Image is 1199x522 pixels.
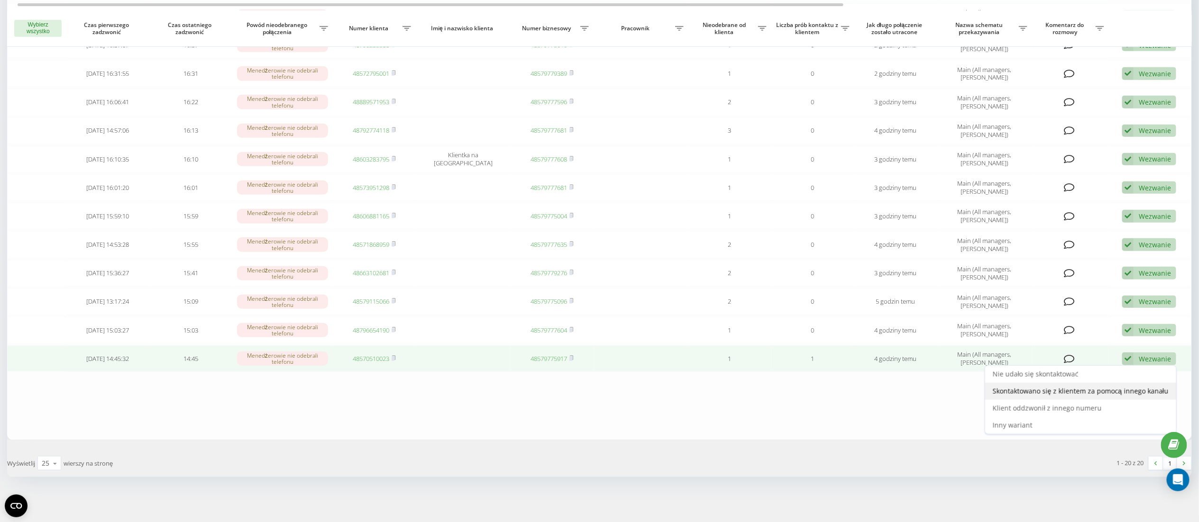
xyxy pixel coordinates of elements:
td: Main (All managers, [PERSON_NAME]) [937,174,1032,201]
td: 0 [771,288,854,315]
div: Wezwanie [1139,297,1171,306]
td: Main (All managers, [PERSON_NAME]) [937,203,1032,229]
div: Wezwanie [1139,212,1171,221]
td: 4 godziny temu [854,117,937,144]
a: 1 [1163,457,1177,470]
div: Wezwanie [1139,69,1171,78]
a: 48579115066 [353,297,389,306]
td: [DATE] 14:45:32 [66,345,149,372]
td: Main (All managers, [PERSON_NAME]) [937,231,1032,258]
a: 48579775004 [531,212,567,220]
button: Wybierz wszystko [14,20,62,37]
a: 48579777608 [531,155,567,163]
td: Klientka na [GEOGRAPHIC_DATA] [416,146,511,172]
td: 15:41 [149,260,232,287]
div: Menedżerowie nie odebrali telefonu [237,180,328,195]
td: [DATE] 14:57:06 [66,117,149,144]
td: 0 [771,317,854,343]
div: Wezwanie [1139,183,1171,192]
div: 1 - 20 z 20 [1117,458,1144,468]
td: 16:22 [149,89,232,115]
a: 48606881165 [353,212,389,220]
div: Wezwanie [1139,240,1171,249]
a: 48579775096 [531,297,567,306]
td: 4 godziny temu [854,317,937,343]
td: 1 [771,345,854,372]
span: Inny wariant [993,421,1033,430]
a: 48579777681 [531,126,567,135]
td: 1 [688,146,771,172]
td: 3 godziny temu [854,146,937,172]
span: Pracownik [598,25,675,32]
td: 4 godziny temu [854,345,937,372]
span: Skontaktowano się z klientem za pomocą innego kanału [993,387,1169,396]
td: Main (All managers, [PERSON_NAME]) [937,345,1032,372]
a: 48579779389 [531,69,567,78]
td: [DATE] 16:06:41 [66,89,149,115]
td: 15:59 [149,203,232,229]
a: 48796654190 [353,326,389,334]
a: 48579777596 [531,98,567,106]
a: 48579777604 [531,326,567,334]
span: Numer klienta [338,25,403,32]
div: Menedżerowie nie odebrali telefonu [237,237,328,252]
span: Liczba prób kontaktu z klientem [776,21,841,36]
td: Main (All managers, [PERSON_NAME]) [937,260,1032,287]
td: [DATE] 15:59:10 [66,203,149,229]
td: [DATE] 15:03:27 [66,317,149,343]
span: Wyświetlij [7,459,35,468]
span: Klient oddzwonił z innego numeru [993,404,1102,413]
div: 25 [42,459,49,468]
span: Czas ostatniego zadzwonić [158,21,224,36]
td: 3 godziny temu [854,89,937,115]
a: 48792774118 [353,126,389,135]
td: 2 [688,260,771,287]
td: [DATE] 13:17:24 [66,288,149,315]
td: 1 [688,60,771,87]
a: 48579775917 [531,354,567,363]
td: 5 godzin temu [854,288,937,315]
td: 0 [771,146,854,172]
div: Menedżerowie nie odebrali telefonu [237,95,328,109]
td: 16:13 [149,117,232,144]
td: 1 [688,203,771,229]
td: Main (All managers, [PERSON_NAME]) [937,317,1032,343]
td: 0 [771,89,854,115]
td: 4 godziny temu [854,231,937,258]
td: 0 [771,260,854,287]
td: 16:10 [149,146,232,172]
td: 0 [771,203,854,229]
td: 0 [771,117,854,144]
td: 1 [688,345,771,372]
td: 16:31 [149,60,232,87]
span: Numer biznesowy [515,25,580,32]
a: 48570510023 [353,354,389,363]
td: Main (All managers, [PERSON_NAME]) [937,89,1032,115]
td: [DATE] 14:53:28 [66,231,149,258]
td: 15:03 [149,317,232,343]
td: 3 godziny temu [854,260,937,287]
div: Menedżerowie nie odebrali telefonu [237,351,328,366]
div: Open Intercom Messenger [1167,468,1190,491]
div: Menedżerowie nie odebrali telefonu [237,266,328,280]
td: 2 [688,231,771,258]
div: Menedżerowie nie odebrali telefonu [237,152,328,166]
td: 15:09 [149,288,232,315]
td: 3 godziny temu [854,174,937,201]
td: 2 godziny temu [854,60,937,87]
a: 48889571953 [353,98,389,106]
td: Main (All managers, [PERSON_NAME]) [937,146,1032,172]
span: Komentarz do rozmowy [1037,21,1096,36]
a: 48579779276 [531,269,567,277]
div: Wezwanie [1139,126,1171,135]
div: Menedżerowie nie odebrali telefonu [237,9,328,24]
a: 48573951298 [353,183,389,192]
td: 2 [688,89,771,115]
a: 48663102681 [353,269,389,277]
td: 0 [771,60,854,87]
a: 48603283795 [353,155,389,163]
div: Wezwanie [1139,154,1171,163]
div: Wezwanie [1139,98,1171,107]
td: 16:01 [149,174,232,201]
a: 48579777681 [531,183,567,192]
